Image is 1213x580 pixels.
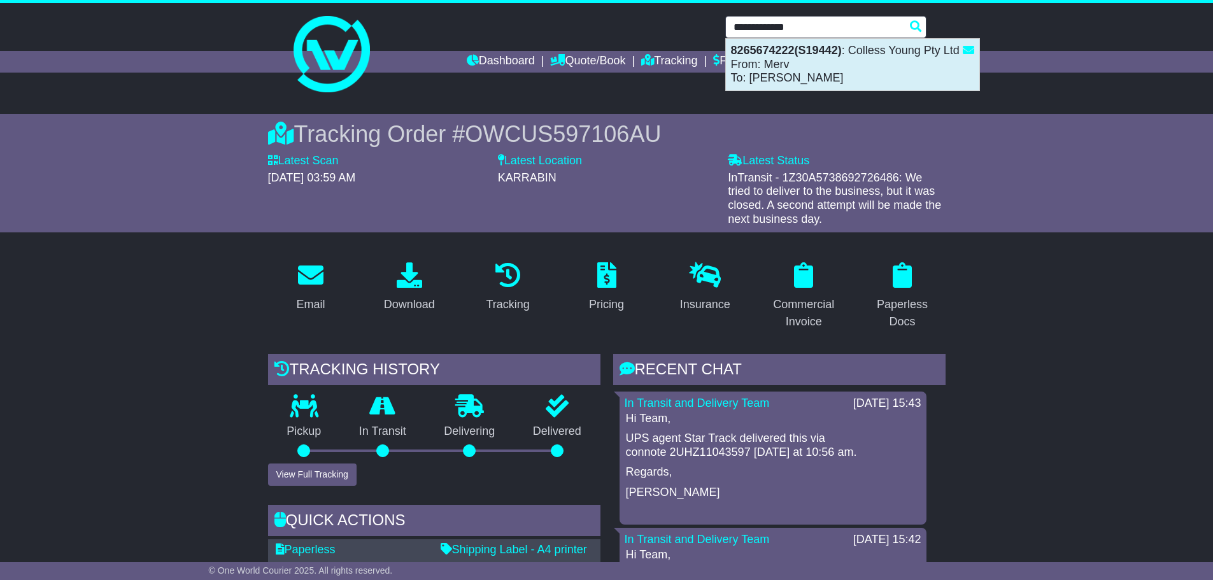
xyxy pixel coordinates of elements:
[581,258,632,318] a: Pricing
[441,543,587,556] a: Shipping Label - A4 printer
[209,565,393,576] span: © One World Courier 2025. All rights reserved.
[868,296,937,330] div: Paperless Docs
[268,171,356,184] span: [DATE] 03:59 AM
[498,171,557,184] span: KARRABIN
[498,154,582,168] label: Latest Location
[268,505,600,539] div: Quick Actions
[626,465,920,479] p: Regards,
[613,354,946,388] div: RECENT CHAT
[268,463,357,486] button: View Full Tracking
[713,51,771,73] a: Financials
[268,120,946,148] div: Tracking Order #
[425,425,514,439] p: Delivering
[731,44,842,57] strong: 8265674222(S19442)
[478,258,537,318] a: Tracking
[486,296,529,313] div: Tracking
[467,51,535,73] a: Dashboard
[680,296,730,313] div: Insurance
[268,425,341,439] p: Pickup
[625,533,770,546] a: In Transit and Delivery Team
[625,397,770,409] a: In Transit and Delivery Team
[340,425,425,439] p: In Transit
[550,51,625,73] a: Quote/Book
[672,258,739,318] a: Insurance
[514,425,600,439] p: Delivered
[641,51,697,73] a: Tracking
[853,397,921,411] div: [DATE] 15:43
[761,258,847,335] a: Commercial Invoice
[626,432,920,459] p: UPS agent Star Track delivered this via connote 2UHZ11043597 [DATE] at 10:56 am.
[769,296,839,330] div: Commercial Invoice
[465,121,661,147] span: OWCUS597106AU
[853,533,921,547] div: [DATE] 15:42
[288,258,333,318] a: Email
[726,39,979,90] div: : Colless Young Pty Ltd From: Merv To: [PERSON_NAME]
[728,171,941,225] span: InTransit - 1Z30A5738692726486: We tried to deliver to the business, but it was closed. A second ...
[268,154,339,168] label: Latest Scan
[728,154,809,168] label: Latest Status
[296,296,325,313] div: Email
[626,412,920,426] p: Hi Team,
[589,296,624,313] div: Pricing
[384,296,435,313] div: Download
[860,258,946,335] a: Paperless Docs
[276,543,336,556] a: Paperless
[626,548,920,562] p: Hi Team,
[268,354,600,388] div: Tracking history
[376,258,443,318] a: Download
[626,486,920,500] p: [PERSON_NAME]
